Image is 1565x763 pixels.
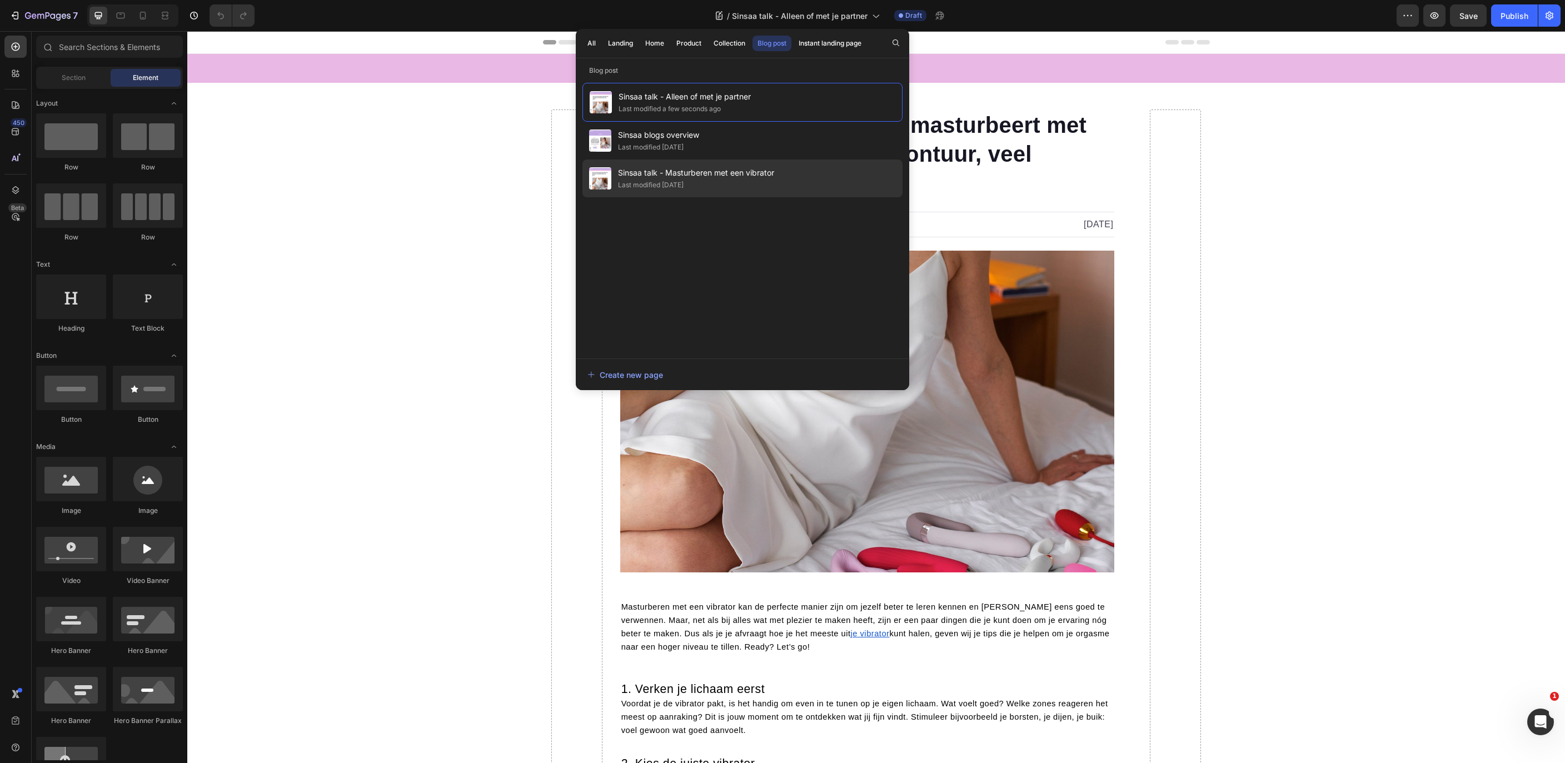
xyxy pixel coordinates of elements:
div: 450 [11,118,27,127]
span: Toggle open [165,347,183,365]
span: Button [36,351,57,361]
div: Create new page [587,369,663,381]
div: Row [113,162,183,172]
span: 1. Verken je lichaam eerst [434,651,577,665]
button: Landing [603,36,638,51]
div: Collection [714,38,745,48]
div: Beta [8,203,27,212]
span: / [727,10,730,22]
div: Last modified [DATE] [618,142,684,153]
div: Row [113,232,183,242]
button: Home [640,36,669,51]
div: Hero Banner [113,646,183,656]
u: je vibrator [664,598,702,607]
div: Last modified a few seconds ago [619,103,721,114]
div: Row [36,232,106,242]
div: Undo/Redo [210,4,255,27]
iframe: Design area [187,31,1565,763]
a: je vibrator [664,597,702,607]
span: Draft [905,11,922,21]
span: Element [133,73,158,83]
p: Bij Roos [434,187,670,200]
button: Publish [1491,4,1538,27]
button: All [582,36,601,51]
button: 7 [4,4,83,27]
img: gempages_577843925499249340-61a632ba-4956-45e0-b506-0e9d53b29428.jpg [433,220,928,541]
p: [DATE] [690,187,926,200]
span: Masturberen met een vibrator kan de perfecte manier zijn om jezelf beter te leren kennen en [PERS... [434,571,920,607]
button: Instant landing page [794,36,866,51]
div: Heading [36,323,106,333]
div: Blog post [757,38,786,48]
span: Text [36,260,50,270]
div: Text Block [113,323,183,333]
span: Voordat je de vibrator pakt, is het handig om even in te tunen op je eigen lichaam. Wat voelt goe... [434,668,921,704]
button: Save [1450,4,1487,27]
span: 2. Kies de juiste vibrator [434,726,568,739]
button: Create new page [587,363,898,386]
div: Video Banner [113,576,183,586]
div: Image [36,506,106,516]
span: Save [1459,11,1478,21]
div: Hero Banner Parallax [113,716,183,726]
iframe: Intercom live chat [1527,709,1554,735]
p: 7 [73,9,78,22]
div: Last modified [DATE] [618,179,684,191]
div: Row [36,162,106,172]
span: Sinsaa talk - Alleen of met je partner [619,90,751,103]
input: Search Sections & Elements [36,36,183,58]
span: Toggle open [165,256,183,273]
div: Hero Banner [36,646,106,656]
button: Blog post [752,36,791,51]
span: Hoe je als vrouw het beste masturbeert met een vibrator: een beetje avontuur, veel plezier! [434,82,899,164]
p: Blog post [576,65,909,76]
button: Product [671,36,706,51]
div: Publish [1501,10,1528,22]
div: Button [113,415,183,425]
div: Product [676,38,701,48]
div: Image [113,506,183,516]
span: Toggle open [165,438,183,456]
span: Toggle open [165,94,183,112]
div: Button [36,415,106,425]
div: Home [645,38,664,48]
button: Collection [709,36,750,51]
div: All [587,38,596,48]
span: Sinsaa blogs overview [618,128,699,142]
span: Sinsaa talk - Masturberen met een vibrator [618,166,774,179]
div: Hero Banner [36,716,106,726]
span: Layout [36,98,58,108]
div: Video [36,576,106,586]
span: Sinsaa talk - Alleen of met je partner [732,10,868,22]
div: Instant landing page [799,38,861,48]
div: Landing [608,38,633,48]
span: 1 [1550,692,1559,701]
span: Media [36,442,56,452]
span: Section [62,73,86,83]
